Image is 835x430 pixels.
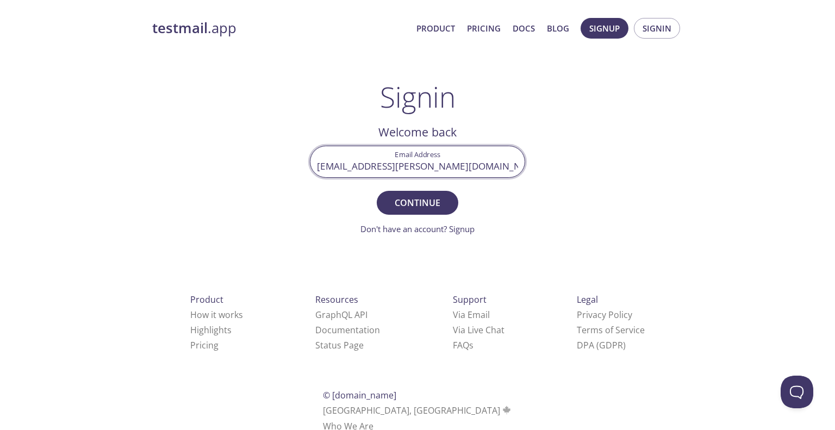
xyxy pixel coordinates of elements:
[190,294,223,306] span: Product
[152,18,208,38] strong: testmail
[323,404,513,416] span: [GEOGRAPHIC_DATA], [GEOGRAPHIC_DATA]
[469,339,473,351] span: s
[453,309,490,321] a: Via Email
[377,191,458,215] button: Continue
[315,294,358,306] span: Resources
[389,195,446,210] span: Continue
[380,80,456,113] h1: Signin
[315,309,367,321] a: GraphQL API
[190,324,232,336] a: Highlights
[577,294,598,306] span: Legal
[453,339,473,351] a: FAQ
[589,21,620,35] span: Signup
[453,324,504,336] a: Via Live Chat
[634,18,680,39] button: Signin
[581,18,628,39] button: Signup
[360,223,475,234] a: Don't have an account? Signup
[781,376,813,408] iframe: Help Scout Beacon - Open
[577,339,626,351] a: DPA (GDPR)
[315,324,380,336] a: Documentation
[152,19,408,38] a: testmail.app
[190,309,243,321] a: How it works
[190,339,219,351] a: Pricing
[577,324,645,336] a: Terms of Service
[513,21,535,35] a: Docs
[323,389,396,401] span: © [DOMAIN_NAME]
[315,339,364,351] a: Status Page
[467,21,501,35] a: Pricing
[416,21,455,35] a: Product
[453,294,487,306] span: Support
[310,123,525,141] h2: Welcome back
[643,21,671,35] span: Signin
[577,309,632,321] a: Privacy Policy
[547,21,569,35] a: Blog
